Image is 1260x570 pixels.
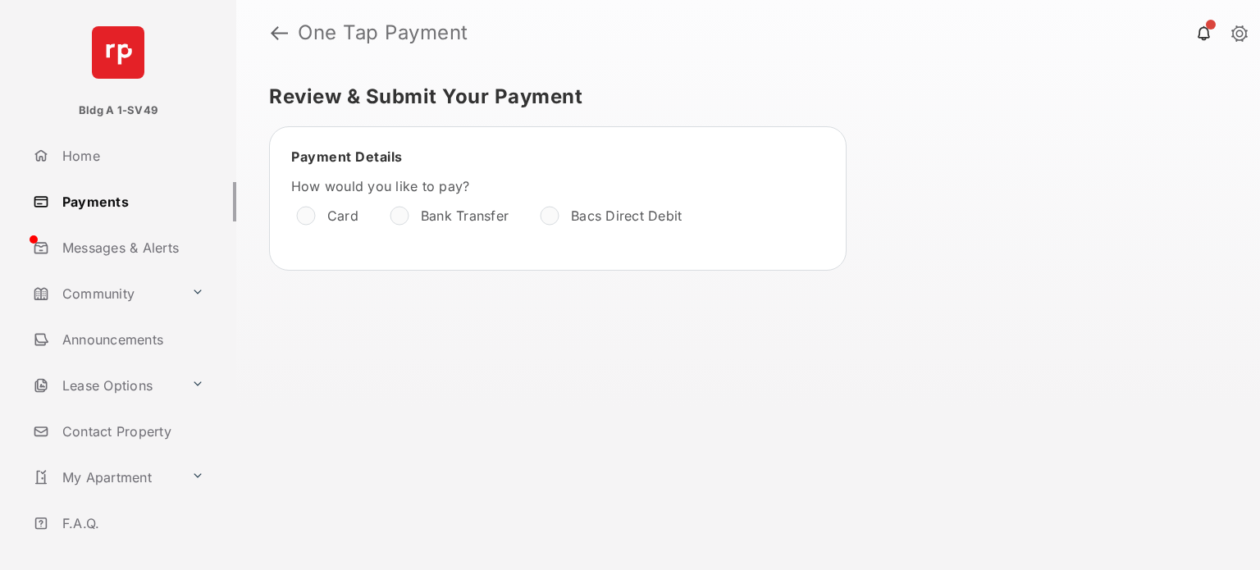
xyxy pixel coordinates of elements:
[327,207,358,224] label: Card
[26,320,236,359] a: Announcements
[26,504,236,543] a: F.A.Q.
[26,412,236,451] a: Contact Property
[298,23,468,43] strong: One Tap Payment
[92,26,144,79] img: svg+xml;base64,PHN2ZyB4bWxucz0iaHR0cDovL3d3dy53My5vcmcvMjAwMC9zdmciIHdpZHRoPSI2NCIgaGVpZ2h0PSI2NC...
[291,148,403,165] span: Payment Details
[26,274,185,313] a: Community
[26,228,236,267] a: Messages & Alerts
[26,366,185,405] a: Lease Options
[269,87,1214,107] h5: Review & Submit Your Payment
[421,207,509,224] label: Bank Transfer
[26,182,236,221] a: Payments
[26,458,185,497] a: My Apartment
[571,207,682,224] label: Bacs Direct Debit
[79,103,157,119] p: Bldg A 1-SV49
[291,178,783,194] label: How would you like to pay?
[26,136,236,176] a: Home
